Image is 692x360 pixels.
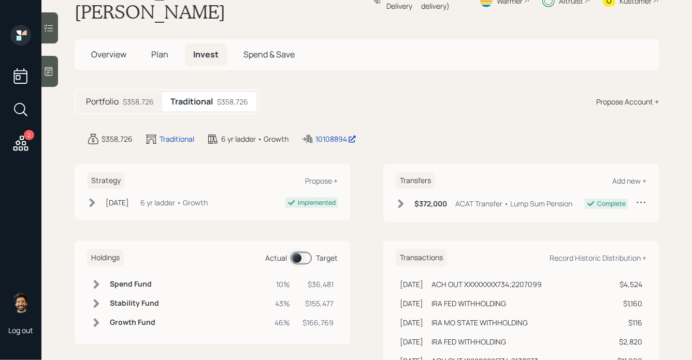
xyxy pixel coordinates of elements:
[400,279,423,290] div: [DATE]
[302,317,334,328] div: $166,769
[243,49,295,60] span: Spend & Save
[400,298,423,309] div: [DATE]
[265,252,287,263] div: Actual
[123,96,154,107] div: $358,726
[414,200,447,208] h6: $372,000
[617,317,642,328] div: $116
[302,298,334,309] div: $155,477
[91,49,126,60] span: Overview
[431,317,528,328] div: IRA MO STATE WITHHOLDING
[597,199,626,208] div: Complete
[298,198,336,207] div: Implemented
[151,49,168,60] span: Plan
[140,197,208,208] div: 6 yr ladder • Growth
[275,298,290,309] div: 43%
[396,172,435,189] h6: Transfers
[431,298,506,309] div: IRA FED WITHHOLDING
[617,279,642,290] div: $4,524
[455,198,572,209] div: ACAT Transfer • Lump Sum Pension
[612,176,646,186] div: Add new +
[217,96,248,107] div: $358,726
[170,97,213,107] h5: Traditional
[110,318,159,327] h6: Growth Fund
[400,317,423,328] div: [DATE]
[110,299,159,308] h6: Stability Fund
[596,96,659,107] div: Propose Account +
[24,130,34,140] div: 2
[617,336,642,347] div: $2,820
[302,279,334,290] div: $36,481
[160,133,194,144] div: Traditional
[193,49,219,60] span: Invest
[106,197,129,208] div: [DATE]
[396,249,447,266] h6: Transactions
[102,133,133,144] div: $358,726
[431,279,542,290] div: ACH OUT XXXXXXXX734;2207099
[400,336,423,347] div: [DATE]
[617,298,642,309] div: $1,160
[221,133,289,144] div: 6 yr ladder • Growth
[550,253,646,263] div: Record Historic Distribution +
[275,279,290,290] div: 10%
[87,172,125,189] h6: Strategy
[316,252,338,263] div: Target
[305,176,338,186] div: Propose +
[86,97,119,107] h5: Portfolio
[275,317,290,328] div: 46%
[8,325,33,335] div: Log out
[10,292,31,313] img: eric-schwartz-headshot.png
[315,133,356,144] div: 10108894
[110,280,159,289] h6: Spend Fund
[431,336,506,347] div: IRA FED WITHHOLDING
[87,249,124,266] h6: Holdings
